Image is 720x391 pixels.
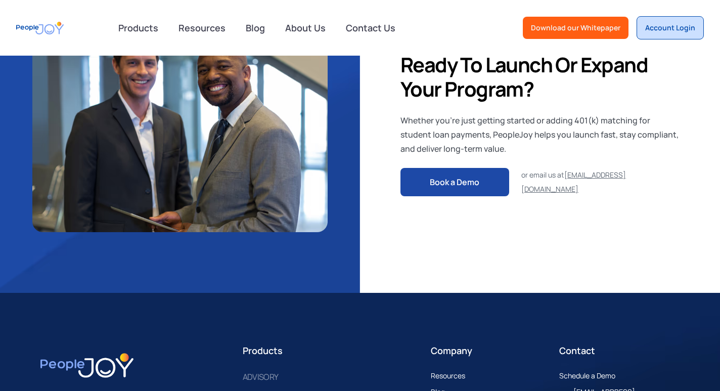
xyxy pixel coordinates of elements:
[16,17,64,39] a: home
[279,17,332,39] a: About Us
[559,370,625,382] a: Schedule a Demo
[172,17,232,39] a: Resources
[431,343,551,358] div: Company
[243,370,279,384] div: ADVISORY
[531,23,620,33] div: Download our Whitepaper
[521,168,680,196] div: or email us at
[431,370,465,382] div: Resources
[523,17,628,39] a: Download our Whitepaper
[521,170,626,194] a: [EMAIL_ADDRESS][DOMAIN_NAME]
[559,370,615,382] div: Schedule a Demo
[645,23,695,33] div: Account Login
[400,168,509,196] a: Book a Demo
[400,113,680,156] div: Whether you're just getting started or adding 401(k) matching for student loan payments, PeopleJo...
[637,16,704,39] a: Account Login
[431,370,475,382] a: Resources
[559,343,680,358] div: Contact
[243,343,423,358] div: Products
[400,53,680,101] h2: Ready to Launch or Expand Your Program?
[340,17,401,39] a: Contact Us
[112,18,164,38] div: Products
[240,17,271,39] a: Blog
